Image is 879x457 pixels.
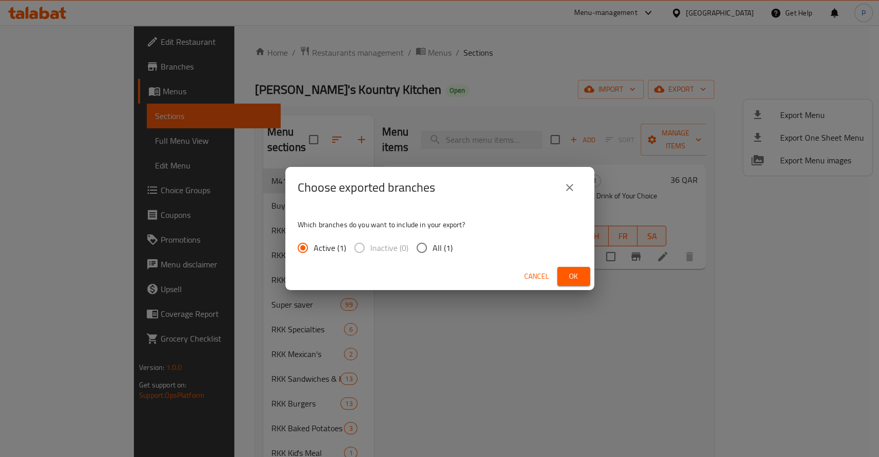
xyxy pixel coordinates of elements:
[524,270,549,283] span: Cancel
[370,242,408,254] span: Inactive (0)
[298,179,435,196] h2: Choose exported branches
[557,175,582,200] button: close
[298,219,582,230] p: Which branches do you want to include in your export?
[557,267,590,286] button: Ok
[520,267,553,286] button: Cancel
[314,242,346,254] span: Active (1)
[433,242,453,254] span: All (1)
[565,270,582,283] span: Ok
